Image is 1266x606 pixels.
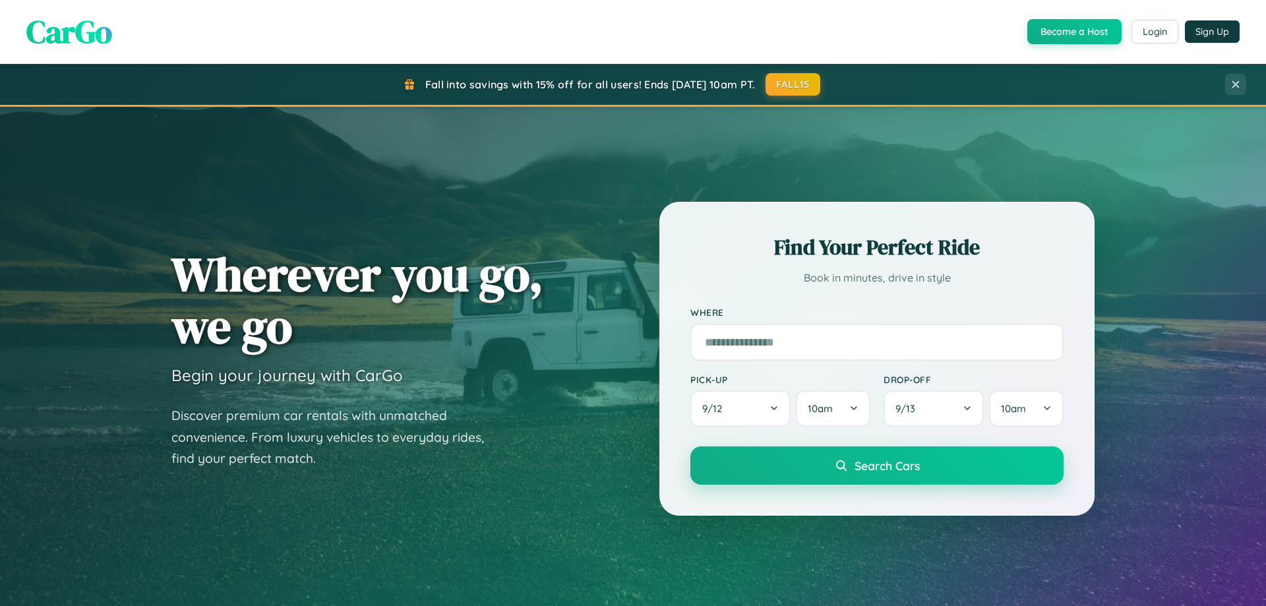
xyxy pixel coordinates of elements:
[171,365,403,385] h3: Begin your journey with CarGo
[690,390,791,427] button: 9/12
[895,402,922,415] span: 9 / 13
[690,446,1064,485] button: Search Cars
[884,374,1064,385] label: Drop-off
[1185,20,1240,43] button: Sign Up
[425,78,756,91] span: Fall into savings with 15% off for all users! Ends [DATE] 10am PT.
[989,390,1064,427] button: 10am
[855,458,920,473] span: Search Cars
[1027,19,1122,44] button: Become a Host
[690,268,1064,288] p: Book in minutes, drive in style
[171,405,501,470] p: Discover premium car rentals with unmatched convenience. From luxury vehicles to everyday rides, ...
[796,390,870,427] button: 10am
[690,374,870,385] label: Pick-up
[884,390,984,427] button: 9/13
[1001,402,1026,415] span: 10am
[1131,20,1178,44] button: Login
[808,402,833,415] span: 10am
[171,248,543,352] h1: Wherever you go, we go
[690,233,1064,262] h2: Find Your Perfect Ride
[690,307,1064,318] label: Where
[702,402,729,415] span: 9 / 12
[766,73,821,96] button: FALL15
[26,10,112,53] span: CarGo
